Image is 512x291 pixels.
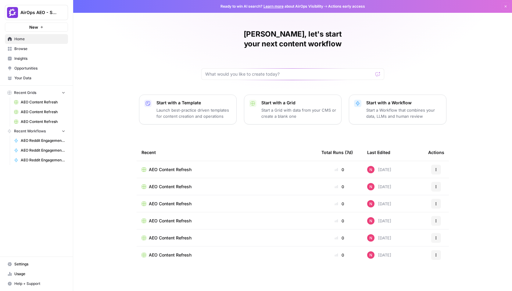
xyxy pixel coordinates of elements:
span: AEO Content Refresh [149,167,192,173]
span: New [29,24,38,30]
p: Start with a Template [156,100,231,106]
div: [DATE] [367,234,391,242]
div: Recent [141,144,312,161]
img: fopa3c0x52at9xxul9zbduzf8hu4 [367,200,374,207]
img: AirOps AEO - Single Brand (Gong) Logo [7,7,18,18]
div: 0 [321,167,357,173]
span: Actions early access [328,4,365,9]
span: Opportunities [14,66,65,71]
button: Help + Support [5,279,68,289]
div: 0 [321,184,357,190]
button: New [5,23,68,32]
a: Usage [5,269,68,279]
p: Start a Workflow that combines your data, LLMs and human review [366,107,441,119]
div: Actions [428,144,444,161]
span: AEO Reddit Engagement - Fork [21,148,65,153]
span: Usage [14,271,65,277]
button: Start with a TemplateLaunch best-practice driven templates for content creation and operations [139,95,237,124]
span: Recent Grids [14,90,36,95]
span: Help + Support [14,281,65,286]
span: AEO Content Refresh [149,235,192,241]
span: AEO Content Refresh [21,99,65,105]
img: fopa3c0x52at9xxul9zbduzf8hu4 [367,183,374,190]
a: Opportunities [5,63,68,73]
span: AEO Content Refresh [21,109,65,115]
a: AEO Content Refresh [141,184,312,190]
a: Insights [5,54,68,63]
div: 0 [321,252,357,258]
button: Recent Workflows [5,127,68,136]
span: AirOps AEO - Single Brand (Gong) [20,9,57,16]
div: [DATE] [367,166,391,173]
img: fopa3c0x52at9xxul9zbduzf8hu4 [367,217,374,225]
a: AEO Content Refresh [11,107,68,117]
span: Your Data [14,75,65,81]
a: AEO Reddit Engagement - Fork [11,136,68,145]
span: AEO Content Refresh [149,201,192,207]
a: AEO Content Refresh [11,97,68,107]
p: Start with a Workflow [366,100,441,106]
a: AEO Content Refresh [141,167,312,173]
img: fopa3c0x52at9xxul9zbduzf8hu4 [367,251,374,259]
span: AEO Reddit Engagement - Fork [21,138,65,143]
span: Insights [14,56,65,61]
h1: [PERSON_NAME], let's start your next content workflow [201,29,384,49]
div: 0 [321,201,357,207]
div: [DATE] [367,217,391,225]
button: Recent Grids [5,88,68,97]
a: AEO Content Refresh [141,218,312,224]
input: What would you like to create today? [205,71,373,77]
a: AEO Content Refresh [141,235,312,241]
p: Launch best-practice driven templates for content creation and operations [156,107,231,119]
div: Total Runs (7d) [321,144,353,161]
p: Start with a Grid [261,100,336,106]
img: fopa3c0x52at9xxul9zbduzf8hu4 [367,234,374,242]
button: Workspace: AirOps AEO - Single Brand (Gong) [5,5,68,20]
span: AEO Content Refresh [149,218,192,224]
a: AEO Reddit Engagement - Fork [11,155,68,165]
a: AEO Content Refresh [11,117,68,127]
a: AEO Reddit Engagement - Fork [11,145,68,155]
span: Home [14,36,65,42]
div: [DATE] [367,200,391,207]
span: AEO Content Refresh [149,252,192,258]
a: Browse [5,44,68,54]
div: Last Edited [367,144,390,161]
a: AEO Content Refresh [141,252,312,258]
a: Learn more [263,4,284,9]
span: AEO Content Refresh [21,119,65,124]
span: Ready to win AI search? about AirOps Visibility [220,4,323,9]
a: Home [5,34,68,44]
span: AEO Content Refresh [149,184,192,190]
p: Start a Grid with data from your CMS or create a blank one [261,107,336,119]
span: AEO Reddit Engagement - Fork [21,157,65,163]
div: [DATE] [367,183,391,190]
span: Settings [14,261,65,267]
img: fopa3c0x52at9xxul9zbduzf8hu4 [367,166,374,173]
a: AEO Content Refresh [141,201,312,207]
button: Start with a WorkflowStart a Workflow that combines your data, LLMs and human review [349,95,446,124]
span: Recent Workflows [14,128,46,134]
a: Your Data [5,73,68,83]
div: [DATE] [367,251,391,259]
button: Start with a GridStart a Grid with data from your CMS or create a blank one [244,95,342,124]
a: Settings [5,259,68,269]
div: 0 [321,218,357,224]
div: 0 [321,235,357,241]
span: Browse [14,46,65,52]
